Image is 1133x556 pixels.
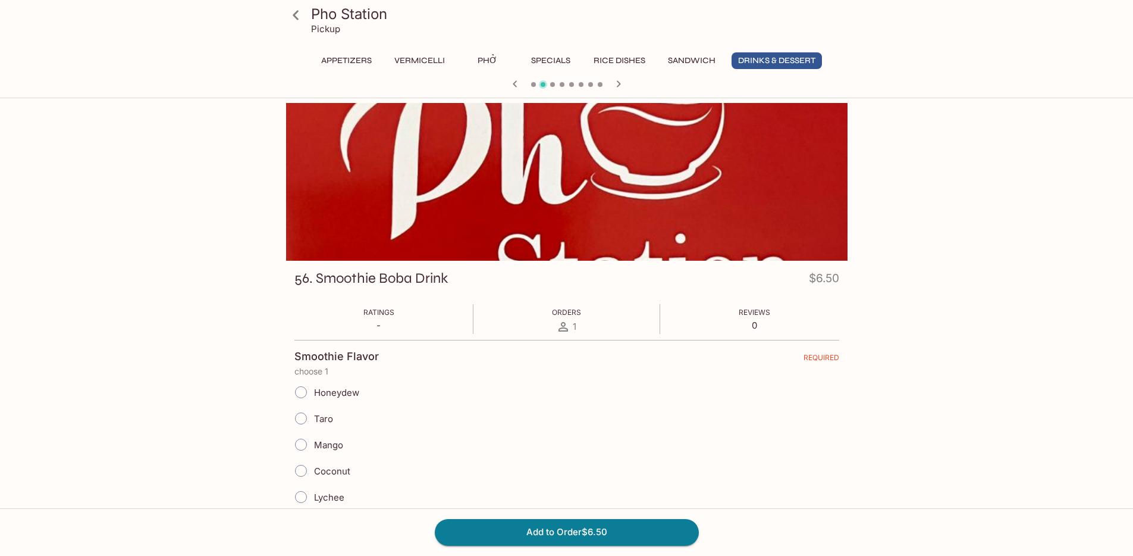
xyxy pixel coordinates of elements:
[461,52,514,69] button: Phở
[573,321,576,332] span: 1
[739,308,770,317] span: Reviews
[552,308,581,317] span: Orders
[311,5,843,23] h3: Pho Station
[363,308,394,317] span: Ratings
[587,52,652,69] button: Rice Dishes
[311,23,340,35] p: Pickup
[314,439,343,451] span: Mango
[294,367,839,376] p: choose 1
[294,269,448,288] h3: 56. Smoothie Boba Drink
[524,52,578,69] button: Specials
[314,492,344,503] span: Lychee
[732,52,822,69] button: Drinks & Dessert
[294,350,379,363] h4: Smoothie Flavor
[314,413,333,424] span: Taro
[804,353,839,367] span: REQUIRED
[314,466,350,477] span: Coconut
[739,320,770,331] p: 0
[388,52,451,69] button: Vermicelli
[286,103,848,261] div: 56. Smoothie Boba Drink
[435,519,699,545] button: Add to Order$6.50
[809,269,839,292] h4: $6.50
[363,320,394,331] p: -
[314,387,359,398] span: Honeydew
[661,52,722,69] button: Sandwich
[315,52,378,69] button: Appetizers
